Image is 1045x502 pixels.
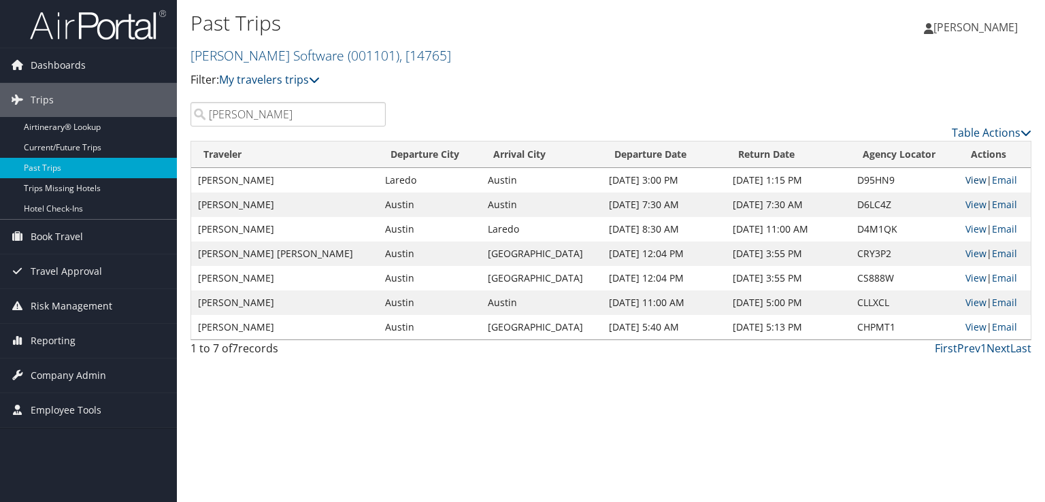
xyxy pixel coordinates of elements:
a: Email [992,271,1017,284]
th: Arrival City: activate to sort column ascending [481,141,601,168]
td: [GEOGRAPHIC_DATA] [481,241,601,266]
a: 1 [980,341,986,356]
td: CRY3P2 [850,241,958,266]
a: Table Actions [952,125,1031,140]
td: [GEOGRAPHIC_DATA] [481,315,601,339]
td: | [959,315,1031,339]
td: | [959,266,1031,290]
td: [DATE] 12:04 PM [602,241,727,266]
p: Filter: [190,71,751,89]
td: [DATE] 5:00 PM [726,290,850,315]
span: Reporting [31,324,76,358]
a: View [965,247,986,260]
td: [DATE] 5:40 AM [602,315,727,339]
td: [DATE] 3:55 PM [726,266,850,290]
a: Email [992,296,1017,309]
td: | [959,241,1031,266]
h1: Past Trips [190,9,751,37]
td: [DATE] 3:55 PM [726,241,850,266]
th: Return Date: activate to sort column ascending [726,141,850,168]
a: Email [992,198,1017,211]
td: Austin [378,315,482,339]
td: CLLXCL [850,290,958,315]
a: Next [986,341,1010,356]
td: Laredo [481,217,601,241]
a: Last [1010,341,1031,356]
td: [DATE] 11:00 AM [602,290,727,315]
span: ( 001101 ) [348,46,399,65]
a: View [965,198,986,211]
a: Email [992,173,1017,186]
a: View [965,296,986,309]
td: | [959,193,1031,217]
a: View [965,222,986,235]
a: Email [992,247,1017,260]
span: [PERSON_NAME] [933,20,1018,35]
td: Austin [481,168,601,193]
a: [PERSON_NAME] [924,7,1031,48]
a: View [965,173,986,186]
span: Company Admin [31,358,106,392]
td: [GEOGRAPHIC_DATA] [481,266,601,290]
td: [DATE] 11:00 AM [726,217,850,241]
input: Search Traveler or Arrival City [190,102,386,127]
td: Austin [378,266,482,290]
td: [DATE] 7:30 AM [726,193,850,217]
div: 1 to 7 of records [190,340,386,363]
a: View [965,271,986,284]
td: Austin [378,217,482,241]
span: Travel Approval [31,254,102,288]
th: Agency Locator: activate to sort column ascending [850,141,958,168]
td: [DATE] 1:15 PM [726,168,850,193]
span: 7 [232,341,238,356]
a: [PERSON_NAME] Software [190,46,451,65]
td: [PERSON_NAME] [PERSON_NAME] [191,241,378,266]
span: Employee Tools [31,393,101,427]
a: View [965,320,986,333]
th: Actions [959,141,1031,168]
a: My travelers trips [219,72,320,87]
td: Austin [378,290,482,315]
a: Email [992,222,1017,235]
th: Departure City: activate to sort column ascending [378,141,482,168]
td: | [959,290,1031,315]
td: [PERSON_NAME] [191,266,378,290]
td: | [959,217,1031,241]
span: , [ 14765 ] [399,46,451,65]
td: [DATE] 12:04 PM [602,266,727,290]
td: [DATE] 7:30 AM [602,193,727,217]
img: airportal-logo.png [30,9,166,41]
td: D95HN9 [850,168,958,193]
td: [PERSON_NAME] [191,290,378,315]
a: Prev [957,341,980,356]
td: Austin [481,290,601,315]
td: | [959,168,1031,193]
td: [PERSON_NAME] [191,217,378,241]
span: Dashboards [31,48,86,82]
td: Laredo [378,168,482,193]
td: D6LC4Z [850,193,958,217]
td: CHPMT1 [850,315,958,339]
td: [DATE] 5:13 PM [726,315,850,339]
td: CS888W [850,266,958,290]
td: Austin [378,241,482,266]
td: [DATE] 8:30 AM [602,217,727,241]
span: Risk Management [31,289,112,323]
td: D4M1QK [850,217,958,241]
a: Email [992,320,1017,333]
th: Departure Date: activate to sort column ascending [602,141,727,168]
td: [PERSON_NAME] [191,193,378,217]
span: Trips [31,83,54,117]
td: [DATE] 3:00 PM [602,168,727,193]
td: Austin [378,193,482,217]
span: Book Travel [31,220,83,254]
td: [PERSON_NAME] [191,315,378,339]
th: Traveler: activate to sort column ascending [191,141,378,168]
a: First [935,341,957,356]
td: Austin [481,193,601,217]
td: [PERSON_NAME] [191,168,378,193]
